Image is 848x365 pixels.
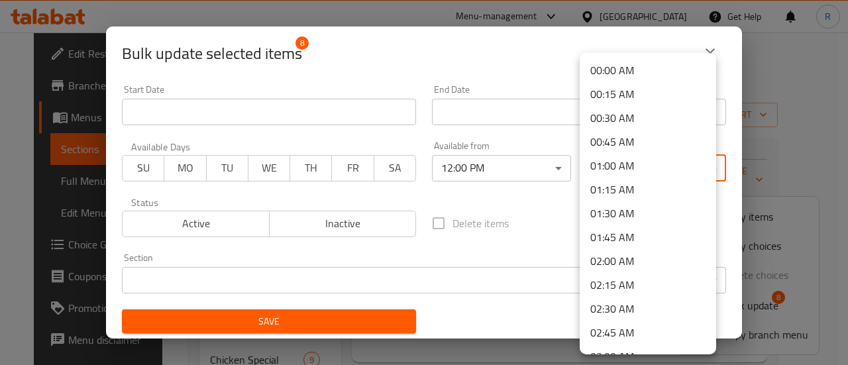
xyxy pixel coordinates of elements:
li: 00:15 AM [580,82,716,106]
li: 02:15 AM [580,273,716,297]
li: 02:45 AM [580,321,716,344]
li: 02:30 AM [580,297,716,321]
li: 00:45 AM [580,130,716,154]
li: 00:30 AM [580,106,716,130]
li: 01:30 AM [580,201,716,225]
li: 01:45 AM [580,225,716,249]
li: 01:15 AM [580,178,716,201]
li: 01:00 AM [580,154,716,178]
li: 02:00 AM [580,249,716,273]
li: 00:00 AM [580,58,716,82]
